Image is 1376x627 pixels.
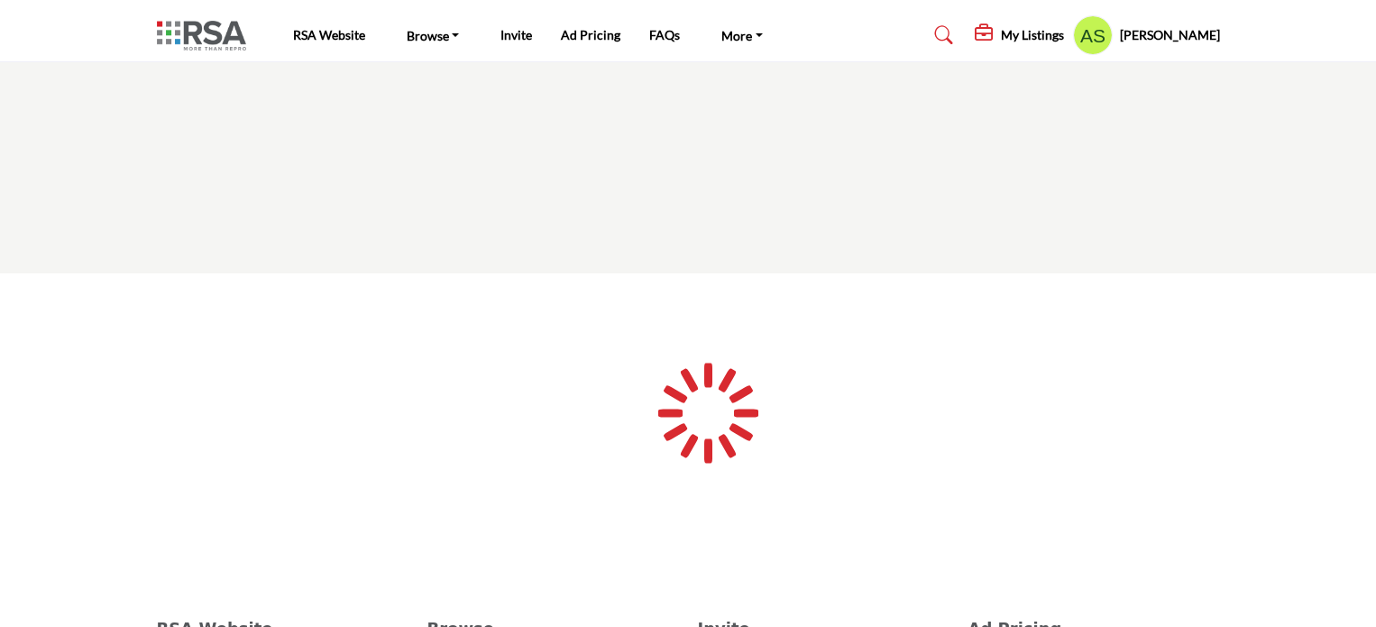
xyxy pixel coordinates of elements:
[561,27,620,42] a: Ad Pricing
[157,21,255,51] img: Site Logo
[1120,26,1220,44] h5: [PERSON_NAME]
[500,27,532,42] a: Invite
[1001,27,1064,43] h5: My Listings
[394,23,472,48] a: Browse
[975,24,1064,46] div: My Listings
[649,27,680,42] a: FAQs
[1073,15,1113,55] button: Show hide supplier dropdown
[917,21,965,50] a: Search
[293,27,365,42] a: RSA Website
[709,23,775,48] a: More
